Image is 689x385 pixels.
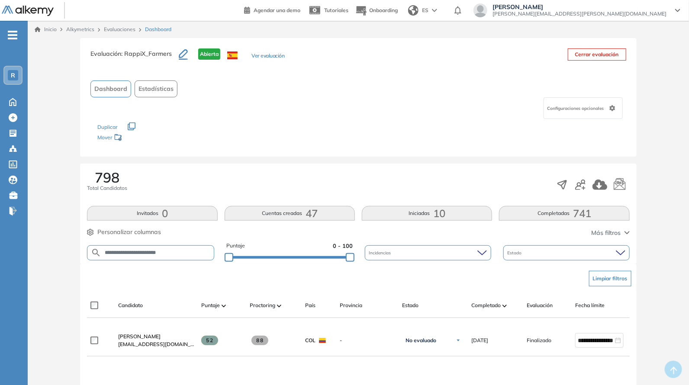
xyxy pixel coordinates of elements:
span: Abierta [198,48,220,60]
button: Dashboard [90,80,131,97]
img: [missing "en.ARROW_ALT" translation] [277,305,281,307]
span: Dashboard [145,26,171,33]
span: Dashboard [94,84,127,93]
span: Estadísticas [138,84,174,93]
span: Alkymetrics [66,26,94,32]
img: Logo [2,6,54,16]
img: Ícono de flecha [456,338,461,343]
button: Onboarding [355,1,398,20]
span: Incidencias [369,250,393,256]
button: Iniciadas10 [362,206,492,221]
span: Puntaje [226,242,245,250]
img: [missing "en.ARROW_ALT" translation] [222,305,226,307]
div: Configuraciones opcionales [544,97,623,119]
div: Estado [503,245,630,260]
button: Cuentas creadas47 [225,206,355,221]
span: País [305,302,316,309]
img: [missing "en.ARROW_ALT" translation] [502,305,507,307]
div: Mover [97,130,184,146]
button: Ver evaluación [251,52,284,61]
button: Estadísticas [135,80,177,97]
img: arrow [432,9,437,12]
span: COL [305,337,316,344]
span: Estado [508,250,524,256]
span: Candidato [118,302,143,309]
img: world [408,5,419,16]
span: Más filtros [592,228,621,237]
h3: Evaluación [90,48,179,67]
i: - [8,34,17,36]
span: Personalizar columnas [97,228,161,237]
span: No evaluado [406,337,436,344]
a: Agendar una demo [244,4,300,15]
button: Personalizar columnas [87,228,161,237]
span: Finalizado [527,337,551,344]
span: ES [422,6,428,14]
a: Evaluaciones [104,26,135,32]
span: - [340,337,395,344]
span: Onboarding [369,7,398,13]
span: [PERSON_NAME] [118,333,161,340]
button: Más filtros [592,228,630,237]
span: Fecha límite [575,302,605,309]
a: [PERSON_NAME] [118,333,194,340]
span: 798 [95,170,119,184]
span: Puntaje [201,302,220,309]
div: Incidencias [365,245,491,260]
span: Duplicar [97,124,117,130]
button: Completadas741 [499,206,629,221]
span: Tutoriales [324,7,348,13]
button: Cerrar evaluación [568,48,626,61]
span: : RappiX_Farmers [121,50,172,58]
span: [PERSON_NAME] [493,3,666,10]
span: [PERSON_NAME][EMAIL_ADDRESS][PERSON_NAME][DOMAIN_NAME] [493,10,666,17]
img: COL [319,338,326,343]
span: Total Candidatos [87,184,127,192]
span: [EMAIL_ADDRESS][DOMAIN_NAME] [118,340,194,348]
span: 52 [201,336,218,345]
span: R [11,72,15,79]
span: [DATE] [471,337,488,344]
span: 0 - 100 [333,242,353,250]
span: Completado [471,302,501,309]
img: SEARCH_ALT [91,247,101,258]
span: Provincia [340,302,362,309]
a: Inicio [35,26,57,33]
button: Limpiar filtros [589,271,631,286]
img: ESP [227,51,238,59]
span: Agendar una demo [254,7,300,13]
span: Proctoring [250,302,275,309]
span: Estado [402,302,419,309]
button: Invitados0 [87,206,217,221]
span: Evaluación [527,302,553,309]
span: 88 [251,336,268,345]
span: Configuraciones opcionales [547,105,606,112]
